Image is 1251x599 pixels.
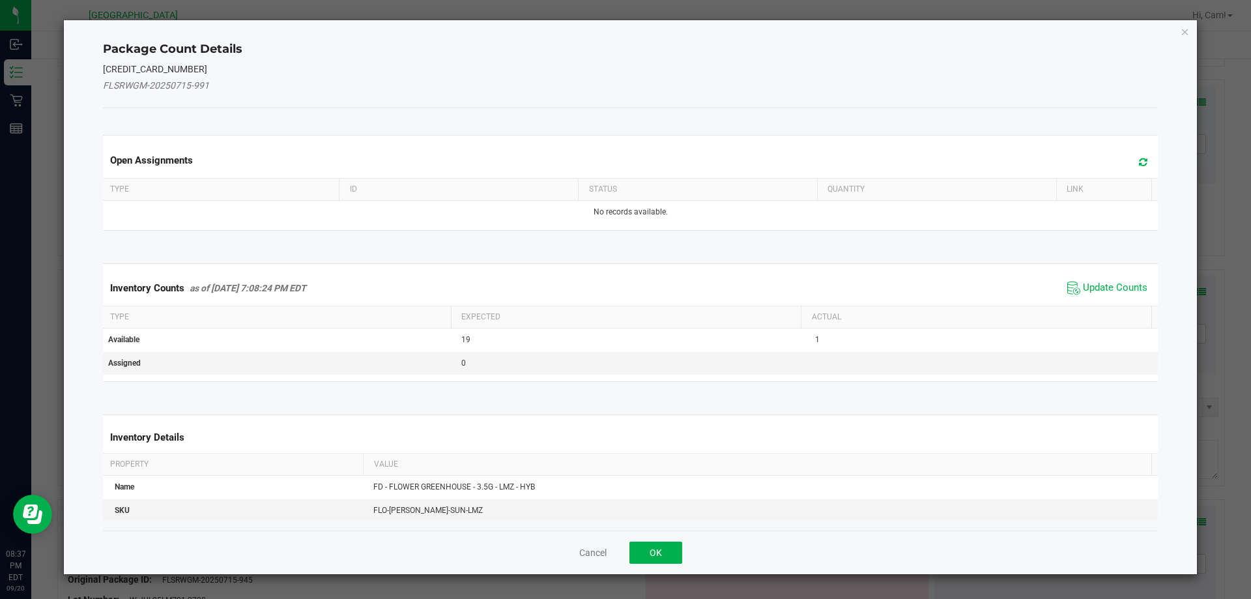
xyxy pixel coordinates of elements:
span: Status [589,184,617,194]
span: Type [110,312,129,321]
span: Name [115,482,134,491]
span: Value [374,460,398,469]
button: OK [629,542,682,564]
span: ID [350,184,357,194]
span: Assigned [108,358,141,368]
h5: [CREDIT_CARD_NUMBER] [103,65,1158,74]
span: 1 [815,335,820,344]
span: Actual [812,312,841,321]
span: Type [110,184,129,194]
td: No records available. [100,201,1161,224]
iframe: Resource center [13,495,52,534]
span: Link [1067,184,1084,194]
span: FLO-[PERSON_NAME]-SUN-LMZ [373,506,483,515]
span: 19 [461,335,470,344]
span: Inventory Details [110,431,184,443]
span: Quantity [827,184,865,194]
span: Available [108,335,139,344]
span: 0 [461,358,466,368]
span: Expected [461,312,500,321]
button: Cancel [579,546,607,559]
span: Open Assignments [110,154,193,166]
span: Inventory Counts [110,282,184,294]
span: as of [DATE] 7:08:24 PM EDT [190,283,306,293]
button: Close [1181,23,1190,39]
span: Property [110,460,149,469]
h4: Package Count Details [103,41,1158,58]
h5: FLSRWGM-20250715-991 [103,81,1158,91]
span: Update Counts [1083,282,1147,295]
span: FD - FLOWER GREENHOUSE - 3.5G - LMZ - HYB [373,482,535,491]
span: SKU [115,506,130,515]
